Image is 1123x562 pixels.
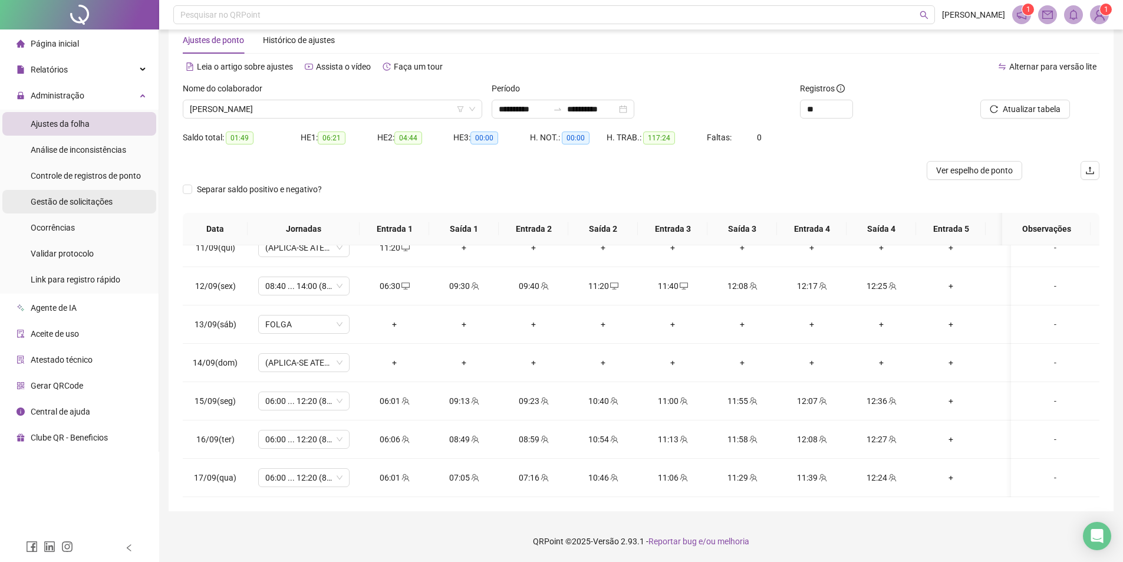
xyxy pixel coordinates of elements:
span: Clube QR - Beneficios [31,433,108,442]
span: Agente de IA [31,303,77,313]
div: + [439,241,489,254]
div: + [786,356,837,369]
span: notification [1016,9,1027,20]
div: 12:25 [856,280,907,292]
span: team [539,435,549,443]
div: + [995,318,1046,331]
div: 12:24 [856,471,907,484]
span: Ver espelho de ponto [936,164,1013,177]
div: + [717,241,768,254]
span: file-text [186,63,194,71]
div: 11:13 [647,433,698,446]
th: Data [183,213,248,245]
div: 11:58 [717,433,768,446]
span: 0 [757,133,762,142]
div: + [926,318,976,331]
span: Página inicial [31,39,79,48]
span: team [748,435,758,443]
span: [PERSON_NAME] [942,8,1005,21]
span: Histórico de ajustes [263,35,335,45]
div: + [995,395,1046,407]
span: Validar protocolo [31,249,94,258]
span: 06:21 [318,132,345,144]
span: Administração [31,91,84,100]
div: + [717,356,768,369]
span: Central de ajuda [31,407,90,416]
span: 16/09(ter) [196,435,235,444]
th: Saída 5 [986,213,1055,245]
div: 11:39 [786,471,837,484]
div: - [1020,356,1090,369]
span: Leia o artigo sobre ajustes [197,62,293,71]
span: team [539,282,549,290]
div: + [508,356,559,369]
span: 04:44 [394,132,422,144]
span: Assista o vídeo [316,62,371,71]
div: - [1020,280,1090,292]
div: - [1020,318,1090,331]
div: + [578,356,628,369]
th: Entrada 3 [638,213,707,245]
div: - [1020,471,1090,484]
div: 12:08 [786,433,837,446]
div: 09:23 [508,395,559,407]
div: 10:54 [578,433,628,446]
div: + [856,241,907,254]
span: MARIA RITA CARDOSO NOLETO [190,100,475,118]
div: 10:40 [578,395,628,407]
span: team [887,474,897,482]
div: 12:07 [786,395,837,407]
span: down [469,106,476,113]
div: 12:17 [786,280,837,292]
span: team [609,474,618,482]
th: Saída 2 [568,213,638,245]
span: 1 [1026,5,1030,14]
span: lock [17,91,25,100]
div: 12:27 [856,433,907,446]
span: 15/09(seg) [195,396,236,406]
sup: 1 [1022,4,1034,15]
div: + [578,318,628,331]
div: + [369,318,420,331]
span: home [17,40,25,48]
div: + [647,318,698,331]
div: + [995,433,1046,446]
th: Entrada 5 [916,213,986,245]
div: + [926,471,976,484]
span: 12/09(sex) [195,281,236,291]
th: Entrada 4 [777,213,847,245]
span: filter [457,106,464,113]
img: 82424 [1091,6,1108,24]
span: Gerar QRCode [31,381,83,390]
div: Open Intercom Messenger [1083,522,1111,550]
span: qrcode [17,382,25,390]
div: 07:16 [508,471,559,484]
span: Controle de registros de ponto [31,171,141,180]
span: team [609,435,618,443]
span: Observações [1012,222,1081,235]
span: Reportar bug e/ou melhoria [648,537,749,546]
div: 09:30 [439,280,489,292]
span: team [400,474,410,482]
button: Ver espelho de ponto [927,161,1022,180]
span: 11/09(qui) [196,243,235,252]
span: Ajustes de ponto [183,35,244,45]
span: 1 [1104,5,1108,14]
span: Atualizar tabela [1003,103,1061,116]
div: HE 1: [301,131,377,144]
div: + [369,356,420,369]
div: + [439,356,489,369]
span: Faça um tour [394,62,443,71]
div: + [439,318,489,331]
span: linkedin [44,541,55,553]
div: HE 3: [453,131,530,144]
span: bell [1068,9,1079,20]
sup: Atualize o seu contato no menu Meus Dados [1100,4,1112,15]
th: Observações [1002,213,1091,245]
label: Nome do colaborador [183,82,270,95]
span: youtube [305,63,313,71]
span: team [818,282,827,290]
span: 00:00 [562,132,590,144]
span: Link para registro rápido [31,275,120,284]
span: desktop [400,244,410,252]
